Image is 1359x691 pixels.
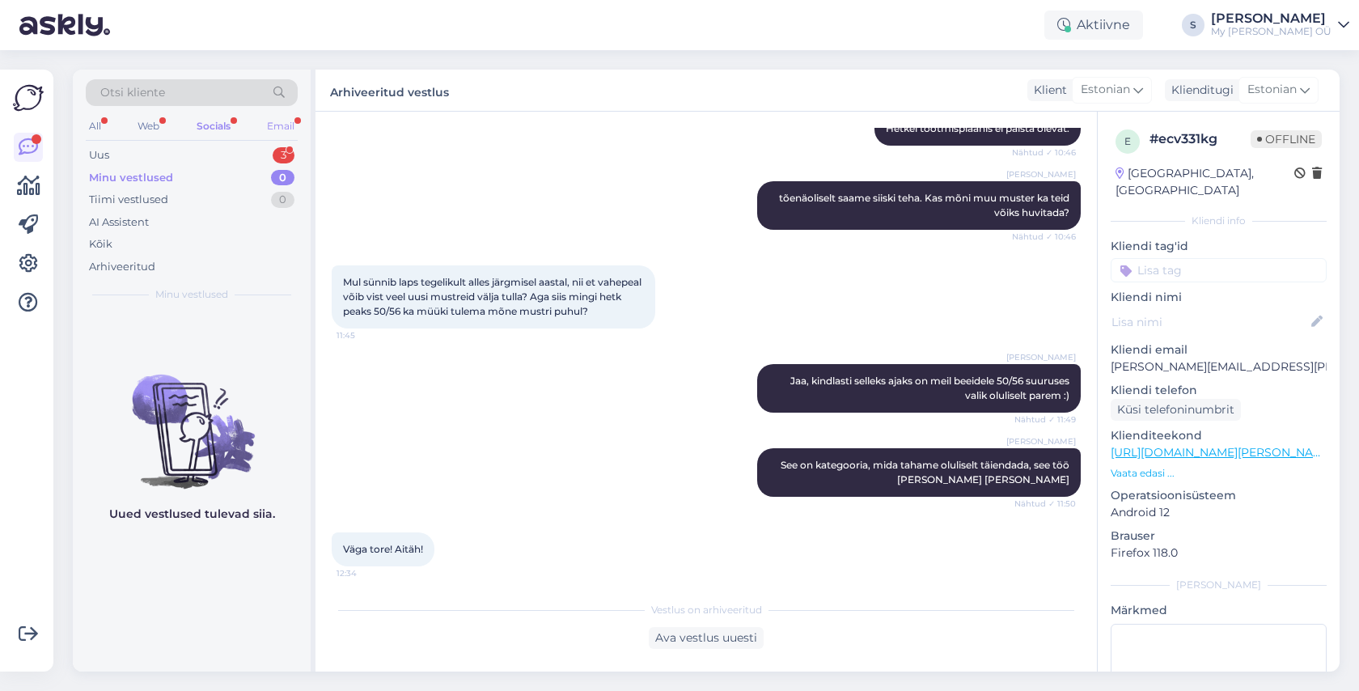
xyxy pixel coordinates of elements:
[86,116,104,137] div: All
[89,147,109,163] div: Uus
[1111,238,1327,255] p: Kliendi tag'id
[337,329,397,341] span: 11:45
[1111,528,1327,545] p: Brauser
[649,627,764,649] div: Ava vestlus uuesti
[1211,25,1331,38] div: My [PERSON_NAME] OÜ
[1027,82,1067,99] div: Klient
[1081,81,1130,99] span: Estonian
[134,116,163,137] div: Web
[1111,487,1327,504] p: Operatsioonisüsteem
[1211,12,1331,25] div: [PERSON_NAME]
[89,259,155,275] div: Arhiveeritud
[1211,12,1349,38] a: [PERSON_NAME]My [PERSON_NAME] OÜ
[790,375,1072,401] span: Jaa, kindlasti selleks ajaks on meil beeidele 50/56 suuruses valik oluliselt parem :)
[89,170,173,186] div: Minu vestlused
[109,506,275,523] p: Uued vestlused tulevad siia.
[271,170,294,186] div: 0
[13,83,44,113] img: Askly Logo
[1111,258,1327,282] input: Lisa tag
[1012,231,1076,243] span: Nähtud ✓ 10:46
[779,192,1072,218] span: tõenäoliselt saame siiski teha. Kas mõni muu muster ka teid võiks huvitada?
[886,122,1069,134] span: Hetkel tootmisplaanis ei paista olevat.
[1111,289,1327,306] p: Kliendi nimi
[781,459,1072,485] span: See on kategooria, mida tahame oluliselt täiendada, see töö [PERSON_NAME] [PERSON_NAME]
[1111,399,1241,421] div: Küsi telefoninumbrit
[271,192,294,208] div: 0
[1251,130,1322,148] span: Offline
[1006,351,1076,363] span: [PERSON_NAME]
[1044,11,1143,40] div: Aktiivne
[1111,358,1327,375] p: [PERSON_NAME][EMAIL_ADDRESS][PERSON_NAME][DOMAIN_NAME]
[1111,578,1327,592] div: [PERSON_NAME]
[1111,341,1327,358] p: Kliendi email
[73,345,311,491] img: No chats
[1111,545,1327,562] p: Firefox 118.0
[1111,313,1308,331] input: Lisa nimi
[1111,445,1334,460] a: [URL][DOMAIN_NAME][PERSON_NAME]
[1111,427,1327,444] p: Klienditeekond
[264,116,298,137] div: Email
[1006,168,1076,180] span: [PERSON_NAME]
[89,214,149,231] div: AI Assistent
[1124,135,1131,147] span: e
[1111,214,1327,228] div: Kliendi info
[1111,382,1327,399] p: Kliendi telefon
[1111,602,1327,619] p: Märkmed
[1111,466,1327,481] p: Vaata edasi ...
[343,543,423,555] span: Väga tore! Aitäh!
[273,147,294,163] div: 3
[100,84,165,101] span: Otsi kliente
[1116,165,1294,199] div: [GEOGRAPHIC_DATA], [GEOGRAPHIC_DATA]
[1111,504,1327,521] p: Android 12
[1006,435,1076,447] span: [PERSON_NAME]
[1014,413,1076,426] span: Nähtud ✓ 11:49
[1012,146,1076,159] span: Nähtud ✓ 10:46
[155,287,228,302] span: Minu vestlused
[1014,498,1076,510] span: Nähtud ✓ 11:50
[1149,129,1251,149] div: # ecv331kg
[1165,82,1234,99] div: Klienditugi
[89,192,168,208] div: Tiimi vestlused
[343,276,644,317] span: Mul sünnib laps tegelikult alles järgmisel aastal, nii et vahepeal võib vist veel uusi mustreid v...
[1247,81,1297,99] span: Estonian
[337,567,397,579] span: 12:34
[330,79,449,101] label: Arhiveeritud vestlus
[1182,14,1204,36] div: S
[651,603,762,617] span: Vestlus on arhiveeritud
[89,236,112,252] div: Kõik
[193,116,234,137] div: Socials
